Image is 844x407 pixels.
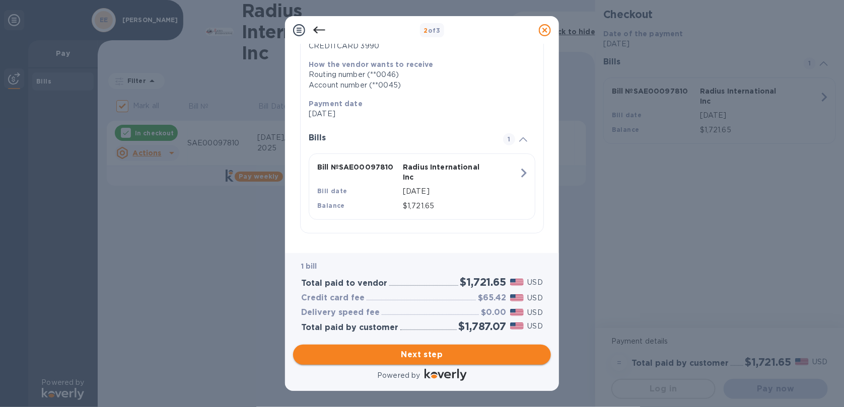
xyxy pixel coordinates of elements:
[309,153,535,220] button: Bill №SAE00097810Radius International IncBill date[DATE]Balance$1,721.65
[460,276,506,288] h2: $1,721.65
[425,369,467,381] img: Logo
[309,80,527,91] div: Account number (**0045)
[503,133,515,145] span: 1
[377,370,420,381] p: Powered by
[309,109,527,119] p: [DATE]
[510,322,524,330] img: USD
[481,308,506,317] h3: $0.00
[528,307,543,318] p: USD
[317,162,399,172] p: Bill № SAE00097810
[424,27,428,34] span: 2
[510,279,524,286] img: USD
[301,279,387,288] h3: Total paid to vendor
[478,293,506,303] h3: $65.42
[309,69,527,80] div: Routing number (**0046)
[301,262,317,270] b: 1 bill
[317,187,347,195] b: Bill date
[424,27,441,34] b: of 3
[309,100,363,108] b: Payment date
[403,162,484,182] p: Radius International Inc
[403,201,519,211] p: $1,721.65
[301,293,365,303] h3: Credit card fee
[528,293,543,303] p: USD
[510,294,524,301] img: USD
[301,323,398,333] h3: Total paid by customer
[317,202,345,209] b: Balance
[528,321,543,332] p: USD
[301,308,380,317] h3: Delivery speed fee
[459,320,506,333] h2: $1,787.07
[301,349,543,361] span: Next step
[510,309,524,316] img: USD
[528,277,543,288] p: USD
[309,133,491,143] h3: Bills
[403,186,519,197] p: [DATE]
[309,41,527,51] div: CREDITCARD 3990
[309,60,434,68] b: How the vendor wants to receive
[293,345,551,365] button: Next step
